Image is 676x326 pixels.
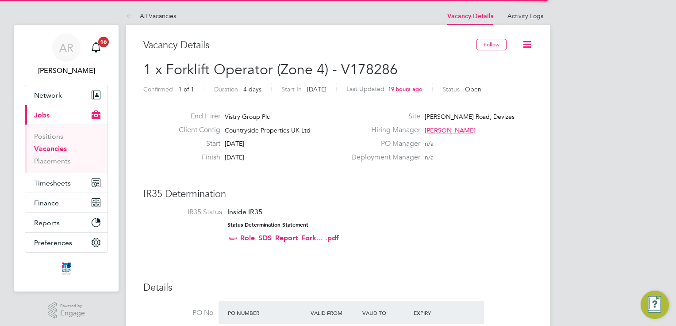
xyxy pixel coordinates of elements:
label: Duration [214,85,238,93]
label: Last Updated [346,85,384,93]
span: [PERSON_NAME] Road, Devizes [425,113,515,121]
span: n/a [425,153,434,161]
div: Expiry [411,305,463,321]
a: Go to home page [25,262,108,276]
a: Activity Logs [507,12,543,20]
a: All Vacancies [126,12,176,20]
label: End Hirer [172,112,220,121]
button: Network [25,85,108,105]
h3: IR35 Determination [143,188,533,201]
button: Jobs [25,105,108,125]
button: Reports [25,213,108,232]
label: Confirmed [143,85,173,93]
a: Placements [34,157,71,165]
a: Positions [34,132,63,140]
span: Countryside Properties UK Ltd [225,126,311,134]
span: n/a [425,140,434,148]
span: 16 [98,37,109,47]
button: Finance [25,193,108,212]
div: PO Number [226,305,308,321]
span: 1 of 1 [178,85,194,93]
span: Inside IR35 [227,208,262,216]
span: Jobs [34,111,50,119]
span: [DATE] [307,85,326,93]
a: Vacancy Details [447,12,493,20]
img: itsconstruction-logo-retina.png [60,262,73,276]
h3: Vacancy Details [143,39,476,52]
nav: Main navigation [14,25,119,292]
a: Powered byEngage [48,302,85,319]
a: Role_SDS_Report_Fork... .pdf [240,234,339,242]
label: PO Manager [346,139,420,148]
label: Start In [281,85,302,93]
span: Powered by [60,302,85,310]
span: Open [465,85,481,93]
span: 1 x Forklift Operator (Zone 4) - V178286 [143,61,398,78]
div: Valid From [308,305,360,321]
label: PO No [143,308,213,318]
button: Engage Resource Center [641,291,669,319]
a: Vacancies [34,144,67,153]
span: 19 hours ago [388,85,422,93]
span: Adam Roseveare [25,65,108,76]
a: AR[PERSON_NAME] [25,34,108,76]
span: Engage [60,310,85,317]
span: AR [59,42,73,53]
span: [DATE] [225,153,244,161]
label: Site [346,112,420,121]
span: Preferences [34,239,72,247]
button: Preferences [25,233,108,252]
label: Status [442,85,460,93]
label: Start [172,139,220,148]
strong: Status Determination Statement [227,222,308,228]
h3: Details [143,281,533,294]
label: IR35 Status [152,208,222,217]
span: Network [34,91,62,99]
span: Vistry Group Plc [225,113,270,121]
button: Follow [476,39,507,50]
span: [PERSON_NAME] [425,126,476,134]
a: 16 [87,34,105,62]
span: 4 days [243,85,261,93]
div: Valid To [360,305,412,321]
label: Client Config [172,125,220,135]
span: Reports [34,219,60,227]
label: Deployment Manager [346,153,420,162]
span: Timesheets [34,179,71,187]
div: Jobs [25,125,108,173]
span: [DATE] [225,140,244,148]
button: Timesheets [25,173,108,193]
span: Finance [34,199,59,207]
label: Finish [172,153,220,162]
label: Hiring Manager [346,125,420,135]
